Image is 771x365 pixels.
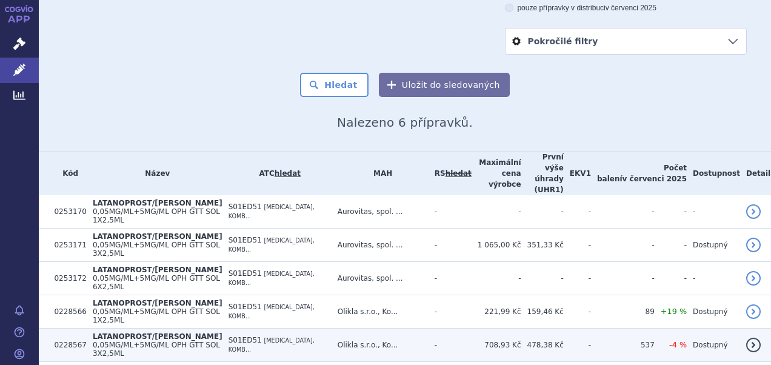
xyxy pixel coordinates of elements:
span: S01ED51 [229,236,262,244]
span: S01ED51 [229,203,262,211]
span: v červenci 2025 [622,175,687,183]
span: S01ED51 [229,303,262,311]
td: 0228567 [48,329,86,362]
span: [MEDICAL_DATA], KOMB... [229,237,315,253]
td: 221,99 Kč [472,295,521,329]
span: [MEDICAL_DATA], KOMB... [229,304,315,320]
span: LATANOPROST/[PERSON_NAME] [93,332,222,341]
th: Počet balení [591,152,687,195]
td: 478,38 Kč [521,329,564,362]
span: 0,05MG/ML+5MG/ML OPH GTT SOL 1X2,5ML [93,207,220,224]
span: LATANOPROST/[PERSON_NAME] [93,232,222,241]
th: Dostupnost [687,152,740,195]
td: - [521,195,564,229]
span: 0,05MG/ML+5MG/ML OPH GTT SOL 1X2,5ML [93,307,220,324]
a: Pokročilé filtry [506,28,746,54]
button: Hledat [300,73,369,97]
td: - [429,262,472,295]
a: detail [746,271,761,286]
label: pouze přípravky v distribuci [505,3,747,13]
span: LATANOPROST/[PERSON_NAME] [93,299,222,307]
th: Název [87,152,222,195]
td: 537 [591,329,655,362]
td: - [591,262,655,295]
a: detail [746,338,761,352]
a: vyhledávání neobsahuje žádnou platnou referenční skupinu [446,169,472,178]
td: Olikla s.r.o., Ko... [332,295,429,329]
td: - [687,195,740,229]
th: Kód [48,152,86,195]
span: v červenci 2025 [606,4,656,12]
td: 0253170 [48,195,86,229]
td: - [655,262,687,295]
span: S01ED51 [229,336,262,344]
td: - [564,295,591,329]
button: Uložit do sledovaných [379,73,510,97]
a: hledat [275,169,301,178]
td: 351,33 Kč [521,229,564,262]
th: Maximální cena výrobce [472,152,521,195]
th: ATC [222,152,332,195]
td: 0228566 [48,295,86,329]
a: detail [746,204,761,219]
a: detail [746,238,761,252]
del: hledat [446,169,472,178]
td: Aurovitas, spol. ... [332,262,429,295]
td: - [429,229,472,262]
td: - [655,229,687,262]
td: - [655,195,687,229]
td: - [591,229,655,262]
td: - [472,195,521,229]
span: [MEDICAL_DATA], KOMB... [229,270,315,286]
span: 0,05MG/ML+5MG/ML OPH GTT SOL 3X2,5ML [93,341,220,358]
td: Dostupný [687,229,740,262]
td: 1 065,00 Kč [472,229,521,262]
span: Nalezeno 6 přípravků. [337,115,473,130]
td: 159,46 Kč [521,295,564,329]
th: MAH [332,152,429,195]
td: 89 [591,295,655,329]
span: [MEDICAL_DATA], KOMB... [229,337,315,353]
th: První výše úhrady (UHR1) [521,152,564,195]
span: -4 % [669,340,687,349]
td: - [687,262,740,295]
td: - [472,262,521,295]
td: Olikla s.r.o., Ko... [332,329,429,362]
td: 708,93 Kč [472,329,521,362]
td: Aurovitas, spol. ... [332,195,429,229]
td: - [564,195,591,229]
td: - [521,262,564,295]
td: - [564,262,591,295]
td: - [429,295,472,329]
td: - [429,329,472,362]
td: 0253172 [48,262,86,295]
th: EKV1 [564,152,591,195]
span: LATANOPROST/[PERSON_NAME] [93,199,222,207]
td: - [564,229,591,262]
span: S01ED51 [229,269,262,278]
th: RS [429,152,472,195]
span: LATANOPROST/[PERSON_NAME] [93,266,222,274]
span: [MEDICAL_DATA], KOMB... [229,204,315,219]
span: 0,05MG/ML+5MG/ML OPH GTT SOL 6X2,5ML [93,274,220,291]
td: Dostupný [687,295,740,329]
td: - [564,329,591,362]
td: 0253171 [48,229,86,262]
td: Aurovitas, spol. ... [332,229,429,262]
span: 0,05MG/ML+5MG/ML OPH GTT SOL 3X2,5ML [93,241,220,258]
td: - [591,195,655,229]
span: +19 % [661,307,687,316]
td: - [429,195,472,229]
a: detail [746,304,761,319]
td: Dostupný [687,329,740,362]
